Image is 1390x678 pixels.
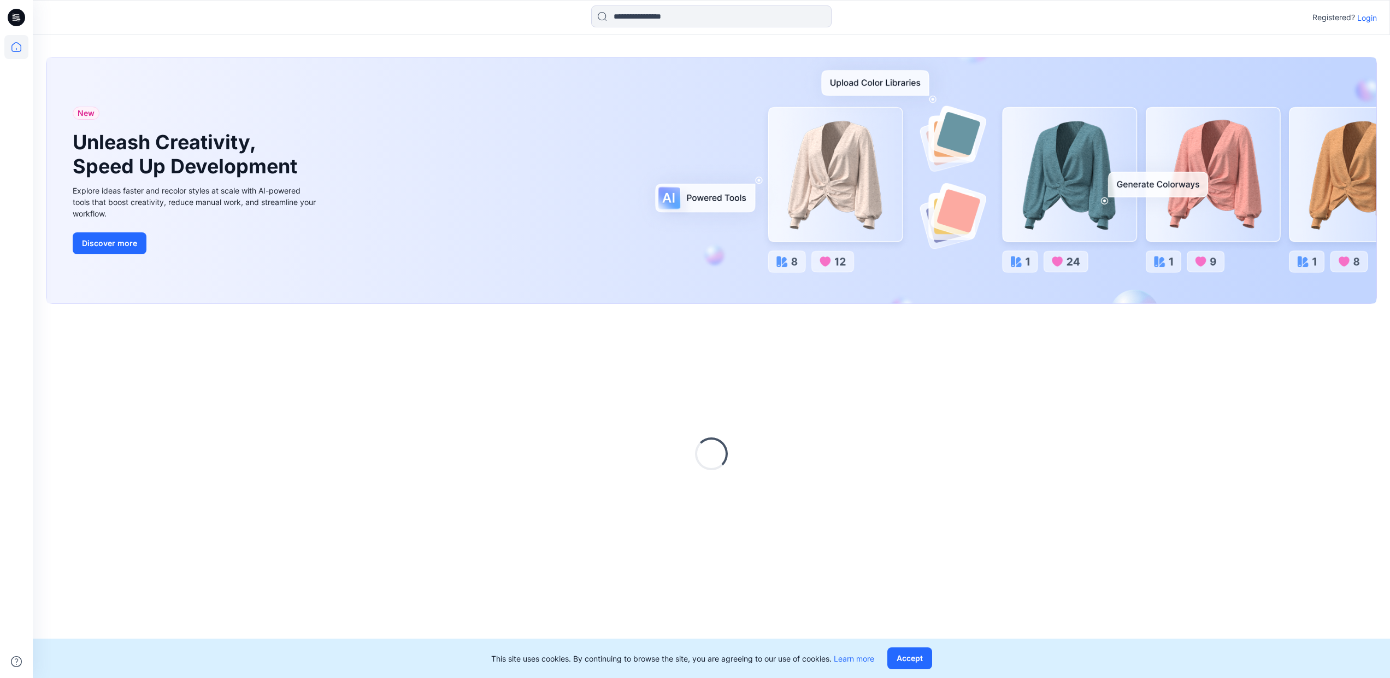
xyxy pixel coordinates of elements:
[73,232,146,254] button: Discover more
[1357,12,1377,24] p: Login
[491,653,874,664] p: This site uses cookies. By continuing to browse the site, you are agreeing to our use of cookies.
[1312,11,1355,24] p: Registered?
[887,647,932,669] button: Accept
[73,131,302,178] h1: Unleash Creativity, Speed Up Development
[73,185,319,219] div: Explore ideas faster and recolor styles at scale with AI-powered tools that boost creativity, red...
[78,107,95,120] span: New
[834,654,874,663] a: Learn more
[73,232,319,254] a: Discover more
